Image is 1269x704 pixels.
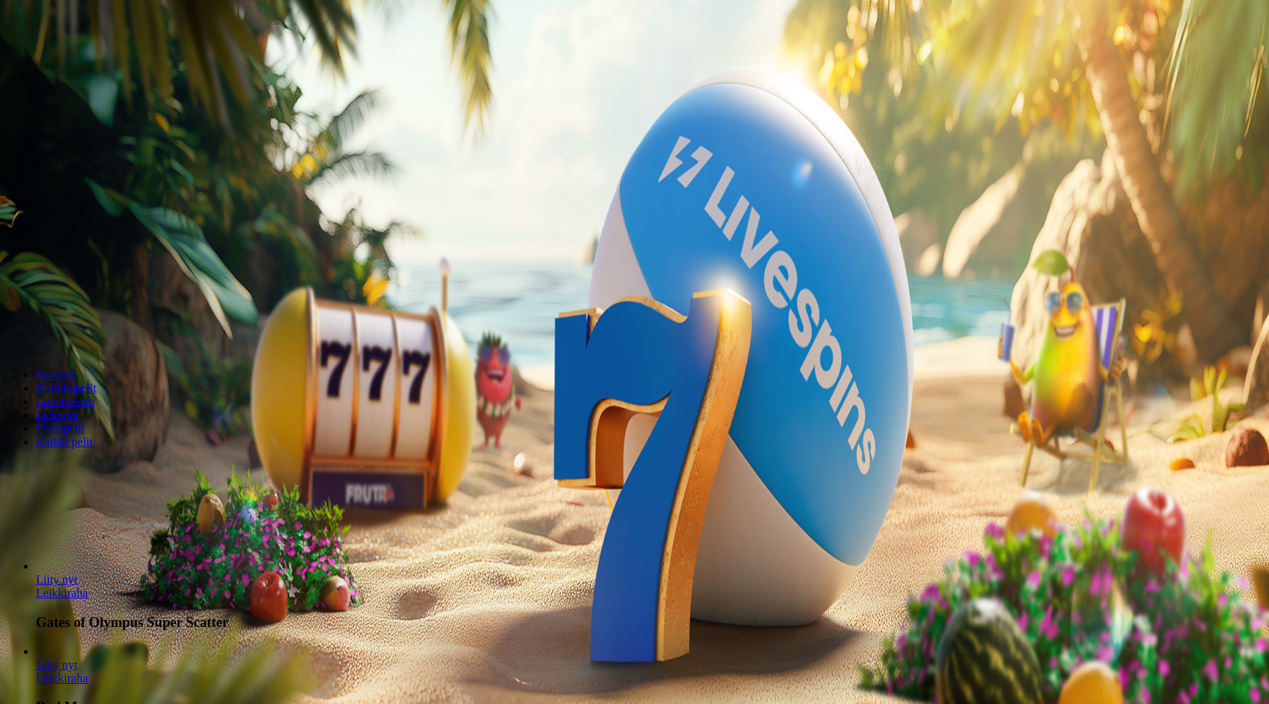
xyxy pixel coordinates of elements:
[36,587,88,599] a: Gates of Olympus Super Scatter
[36,368,75,381] a: Suositut
[6,343,1263,477] header: Lobby
[36,614,1263,631] h3: Gates of Olympus Super Scatter
[36,382,97,394] a: Kolikkopelit
[36,573,78,586] span: Liity nyt
[6,343,1263,449] nav: Lobby
[36,395,95,408] a: Live Kasino
[36,560,1263,631] article: Gates of Olympus Super Scatter
[36,573,78,586] a: Gates of Olympus Super Scatter
[36,422,85,435] a: Pöytäpelit
[36,658,78,671] a: Rad Maxx
[36,408,79,421] a: Jackpotit
[36,435,93,448] a: Kaikki pelit
[36,658,78,671] span: Liity nyt
[36,672,88,685] a: Rad Maxx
